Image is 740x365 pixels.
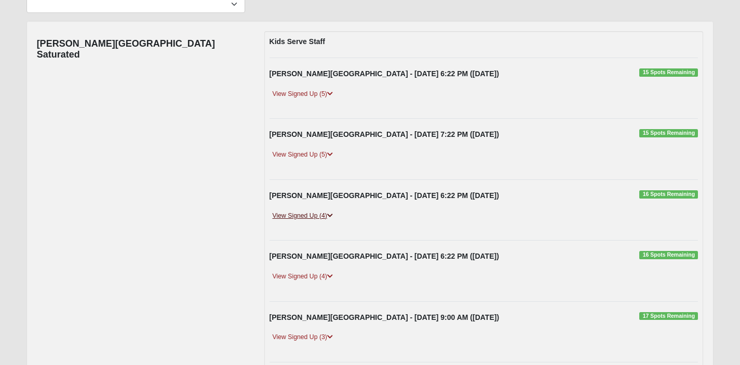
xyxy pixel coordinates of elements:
span: 16 Spots Remaining [639,251,698,259]
a: View Signed Up (5) [270,149,336,160]
strong: Kids Serve Staff [270,37,325,46]
strong: [PERSON_NAME][GEOGRAPHIC_DATA] - [DATE] 6:22 PM ([DATE]) [270,191,499,200]
span: 15 Spots Remaining [639,129,698,137]
span: 17 Spots Remaining [639,312,698,320]
strong: [PERSON_NAME][GEOGRAPHIC_DATA] - [DATE] 6:22 PM ([DATE]) [270,69,499,78]
span: 15 Spots Remaining [639,68,698,77]
a: View Signed Up (5) [270,89,336,100]
a: View Signed Up (3) [270,332,336,343]
a: View Signed Up (4) [270,271,336,282]
strong: [PERSON_NAME][GEOGRAPHIC_DATA] - [DATE] 6:22 PM ([DATE]) [270,252,499,260]
a: View Signed Up (4) [270,210,336,221]
h4: [PERSON_NAME][GEOGRAPHIC_DATA] Saturated [37,38,249,61]
strong: [PERSON_NAME][GEOGRAPHIC_DATA] - [DATE] 9:00 AM ([DATE]) [270,313,500,321]
span: 16 Spots Remaining [639,190,698,199]
strong: [PERSON_NAME][GEOGRAPHIC_DATA] - [DATE] 7:22 PM ([DATE]) [270,130,499,138]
